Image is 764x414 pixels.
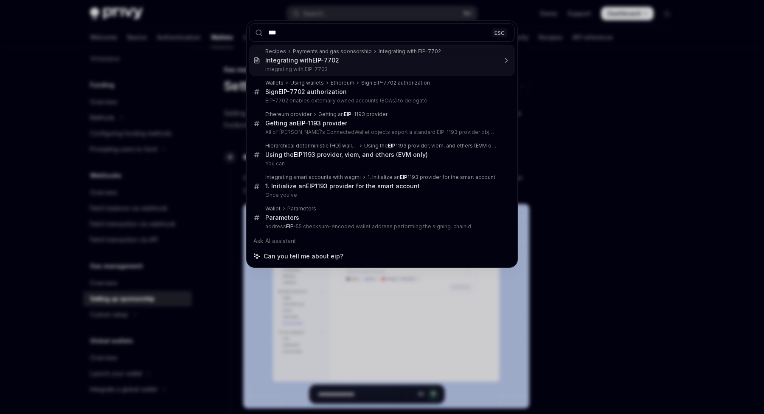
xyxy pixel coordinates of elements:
div: Parameters [265,214,299,221]
div: Integrating with -7702 [265,57,339,64]
div: Sign -7702 authorization [265,88,347,96]
div: Integrating with EIP-7702 [379,48,441,55]
p: EIP-7702 enables externally owned accounts (EOAs) to delegate [265,97,497,104]
div: Ethereum [331,79,354,86]
div: Ask AI assistant [249,233,515,249]
b: EIP [312,57,321,64]
div: Recipes [265,48,286,55]
div: Parameters [287,205,316,212]
div: 1. Initialize an 1193 provider for the smart account [265,182,420,190]
div: Using wallets [290,79,324,86]
b: EIP [294,151,303,158]
p: All of [PERSON_NAME]'s ConnectedWallet objects export a standard EIP-1193 provider object. This a... [265,129,497,136]
div: Wallet [265,205,281,212]
div: Integrating smart accounts with wagmi [265,174,361,181]
span: Can you tell me about eip? [264,252,343,261]
div: Hierarchical deterministic (HD) wallets [265,142,357,149]
b: EIP [297,119,305,127]
b: EIP [278,88,287,95]
p: address -55 checksum-encoded wallet address performing the signing. chainId [265,223,497,230]
b: EIP [400,174,407,180]
div: Getting an -1193 provider [265,119,347,127]
b: EIP [388,142,396,149]
p: You can [265,160,497,167]
div: Payments and gas sponsorship [293,48,372,55]
div: ESC [492,28,507,37]
b: EIP [306,182,315,190]
p: Once you've [265,192,497,198]
div: Using the 1193 provider, viem, and ethers (EVM only) [364,142,497,149]
b: EIP [344,111,351,117]
div: Ethereum provider [265,111,312,118]
div: Using the 1193 provider, viem, and ethers (EVM only) [265,151,428,159]
div: 1. Initialize an 1193 provider for the smart account [368,174,495,181]
div: Sign EIP-7702 authorization [361,79,430,86]
p: Integrating with EIP-7702 [265,66,497,73]
div: Wallets [265,79,284,86]
b: EIP [286,223,293,230]
div: Getting an -1193 provider [318,111,388,118]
